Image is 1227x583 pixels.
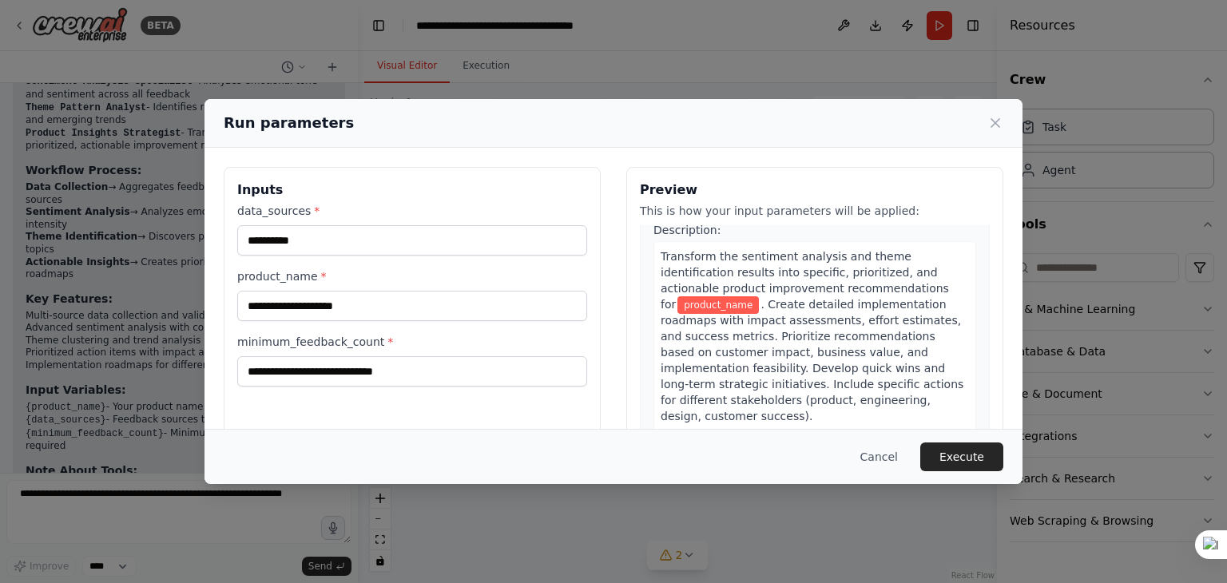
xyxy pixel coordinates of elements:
label: product_name [237,268,587,284]
p: This is how your input parameters will be applied: [640,203,990,219]
button: Cancel [848,442,911,471]
h2: Run parameters [224,112,354,134]
h3: Inputs [237,180,587,200]
span: Transform the sentiment analysis and theme identification results into specific, prioritized, and... [661,250,949,311]
button: Execute [920,442,1003,471]
h3: Preview [640,180,990,200]
label: data_sources [237,203,587,219]
label: minimum_feedback_count [237,334,587,350]
span: Variable: product_name [677,296,759,314]
span: . Create detailed implementation roadmaps with impact assessments, effort estimates, and success ... [661,298,963,422]
span: Description: [653,224,721,236]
